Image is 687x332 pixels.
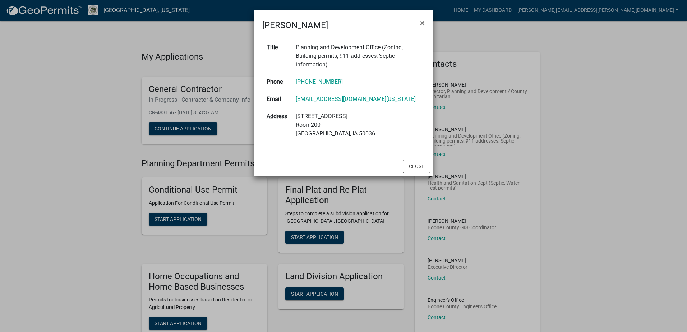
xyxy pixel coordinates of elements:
a: [PHONE_NUMBER] [296,78,343,85]
th: Phone [262,73,291,91]
h4: [PERSON_NAME] [262,19,328,32]
button: Close [403,160,430,173]
th: Title [262,39,291,73]
th: Address [262,108,291,142]
td: [STREET_ADDRESS] Room200 [GEOGRAPHIC_DATA], IA 50036 [291,108,425,142]
th: Email [262,91,291,108]
td: Planning and Development Office (Zoning, Building permits, 911 addresses, Septic information) [291,39,425,73]
button: Close [414,13,430,33]
a: [EMAIL_ADDRESS][DOMAIN_NAME][US_STATE] [296,96,416,102]
span: × [420,18,425,28]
